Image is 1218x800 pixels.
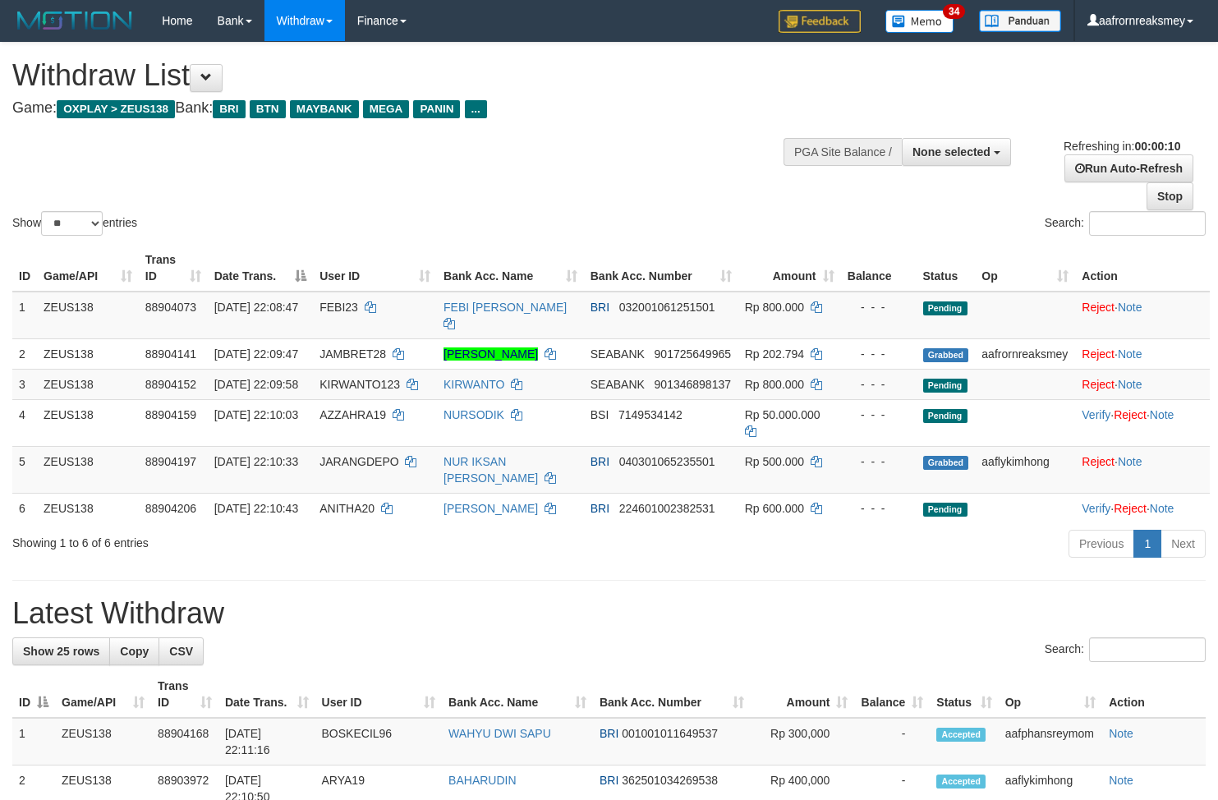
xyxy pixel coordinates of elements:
span: ... [465,100,487,118]
a: Note [1118,347,1142,361]
span: [DATE] 22:10:43 [214,502,298,515]
span: Pending [923,379,968,393]
span: JAMBRET28 [319,347,386,361]
td: 6 [12,493,37,523]
button: None selected [902,138,1011,166]
span: Copy 040301065235501 to clipboard [619,455,715,468]
span: JARANGDEPO [319,455,398,468]
div: - - - [848,299,910,315]
span: 88904141 [145,347,196,361]
a: Reject [1114,502,1147,515]
img: Feedback.jpg [779,10,861,33]
label: Search: [1045,211,1206,236]
a: Show 25 rows [12,637,110,665]
a: Verify [1082,408,1110,421]
a: Reject [1082,378,1115,391]
input: Search: [1089,637,1206,662]
span: MEGA [363,100,410,118]
h1: Withdraw List [12,59,796,92]
td: · · [1075,493,1210,523]
td: ZEUS138 [37,369,139,399]
span: 88904073 [145,301,196,314]
a: CSV [159,637,204,665]
div: - - - [848,407,910,423]
span: ANITHA20 [319,502,375,515]
a: BAHARUDIN [448,774,516,787]
span: BRI [600,774,618,787]
span: Grabbed [923,348,969,362]
span: CSV [169,645,193,658]
td: · [1075,369,1210,399]
span: Rp 600.000 [745,502,804,515]
a: KIRWANTO [444,378,504,391]
span: Rp 800.000 [745,378,804,391]
div: PGA Site Balance / [784,138,902,166]
td: aafrornreaksmey [975,338,1075,369]
span: Copy [120,645,149,658]
a: Reject [1114,408,1147,421]
span: BRI [213,100,245,118]
th: Action [1075,245,1210,292]
span: Grabbed [923,456,969,470]
th: Date Trans.: activate to sort column ascending [218,671,315,718]
a: Next [1161,530,1206,558]
a: Note [1118,455,1142,468]
span: Pending [923,503,968,517]
div: - - - [848,346,910,362]
th: Action [1102,671,1206,718]
label: Show entries [12,211,137,236]
td: aafphansreymom [999,718,1103,766]
span: [DATE] 22:10:33 [214,455,298,468]
span: Accepted [936,728,986,742]
th: Date Trans.: activate to sort column descending [208,245,313,292]
span: BRI [591,502,609,515]
th: Bank Acc. Name: activate to sort column ascending [442,671,593,718]
a: [PERSON_NAME] [444,502,538,515]
th: Bank Acc. Name: activate to sort column ascending [437,245,584,292]
td: aaflykimhong [975,446,1075,493]
a: Verify [1082,502,1110,515]
th: ID: activate to sort column descending [12,671,55,718]
a: Reject [1082,301,1115,314]
span: [DATE] 22:10:03 [214,408,298,421]
a: [PERSON_NAME] [444,347,538,361]
a: Note [1118,378,1142,391]
a: WAHYU DWI SAPU [448,727,551,740]
td: 1 [12,718,55,766]
th: Op: activate to sort column ascending [975,245,1075,292]
span: MAYBANK [290,100,359,118]
a: Note [1109,727,1133,740]
span: SEABANK [591,378,645,391]
span: Copy 901346898137 to clipboard [655,378,731,391]
a: 1 [1133,530,1161,558]
h4: Game: Bank: [12,100,796,117]
td: · [1075,446,1210,493]
a: Note [1150,408,1174,421]
a: Previous [1069,530,1134,558]
a: Stop [1147,182,1193,210]
td: 4 [12,399,37,446]
span: SEABANK [591,347,645,361]
span: Copy 001001011649537 to clipboard [622,727,718,740]
img: panduan.png [979,10,1061,32]
th: Game/API: activate to sort column ascending [55,671,151,718]
label: Search: [1045,637,1206,662]
td: · [1075,338,1210,369]
td: ZEUS138 [37,399,139,446]
span: BSI [591,408,609,421]
strong: 00:00:10 [1134,140,1180,153]
th: Status: activate to sort column ascending [930,671,998,718]
a: Note [1150,502,1174,515]
td: - [854,718,930,766]
td: ZEUS138 [37,493,139,523]
span: Accepted [936,775,986,789]
span: Copy 224601002382531 to clipboard [619,502,715,515]
span: Pending [923,409,968,423]
input: Search: [1089,211,1206,236]
td: BOSKECIL96 [315,718,443,766]
th: Bank Acc. Number: activate to sort column ascending [593,671,751,718]
th: Bank Acc. Number: activate to sort column ascending [584,245,738,292]
td: 88904168 [151,718,218,766]
a: Reject [1082,455,1115,468]
span: Rp 500.000 [745,455,804,468]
